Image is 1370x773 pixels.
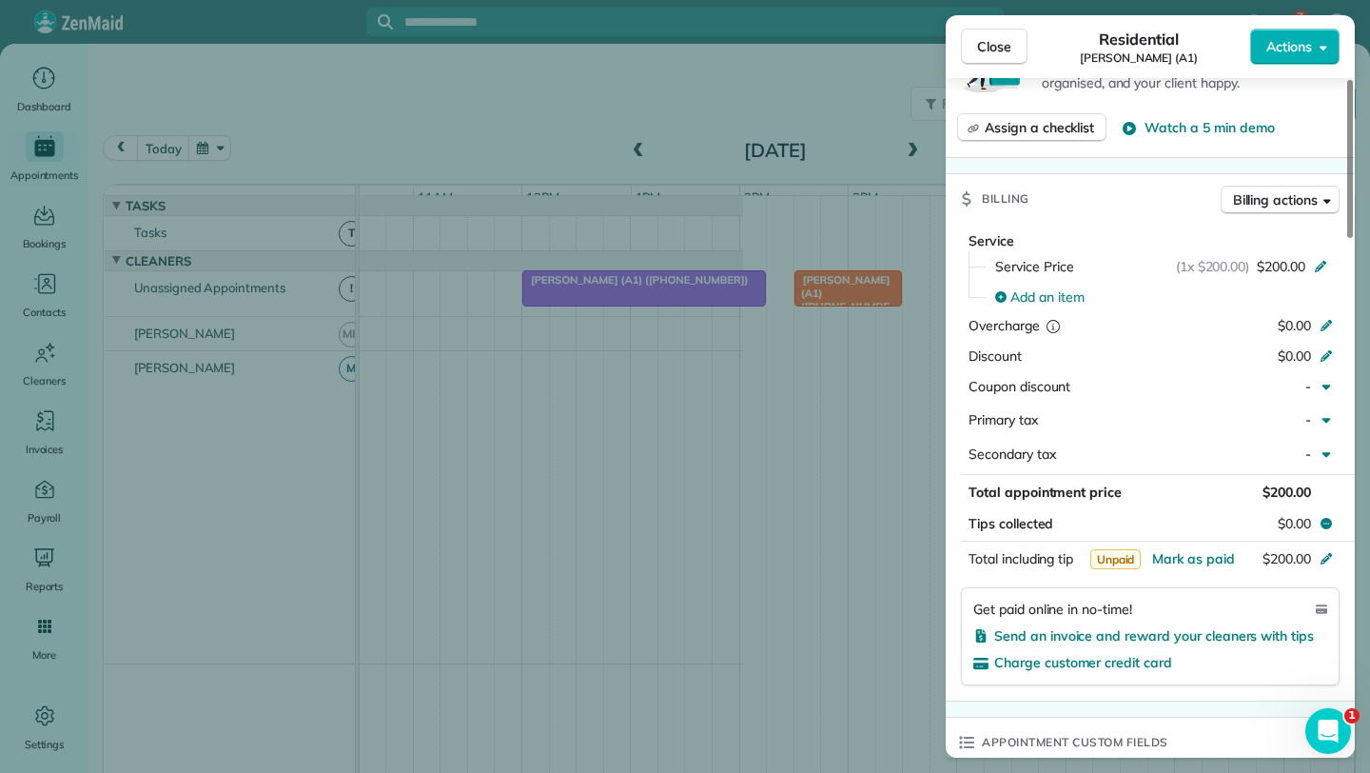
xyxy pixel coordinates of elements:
[1305,708,1351,754] iframe: Intercom live chat
[1122,118,1274,137] button: Watch a 5 min demo
[969,550,1073,567] span: Total including tip
[984,251,1340,282] button: Service Price(1x $200.00)$200.00
[1080,50,1198,66] span: [PERSON_NAME] (A1)
[1090,549,1142,569] span: Unpaid
[985,118,1094,137] span: Assign a checklist
[994,627,1314,644] span: Send an invoice and reward your cleaners with tips
[961,510,1340,537] button: Tips collected$0.00
[957,113,1106,142] button: Assign a checklist
[982,189,1029,208] span: Billing
[969,232,1014,249] span: Service
[1233,190,1318,209] span: Billing actions
[1152,550,1235,567] span: Mark as paid
[1257,257,1305,276] span: $200.00
[969,411,1038,428] span: Primary tax
[961,29,1027,65] button: Close
[969,316,1133,335] div: Overcharge
[995,257,1074,276] span: Service Price
[984,282,1340,312] button: Add an item
[994,654,1172,671] span: Charge customer credit card
[1266,37,1312,56] span: Actions
[1278,317,1311,334] span: $0.00
[1145,118,1274,137] span: Watch a 5 min demo
[977,37,1011,56] span: Close
[1278,514,1311,533] span: $0.00
[969,484,1122,501] span: Total appointment price
[1344,708,1360,723] span: 1
[1152,549,1235,568] button: Mark as paid
[982,733,1168,752] span: Appointment custom fields
[1305,378,1311,395] span: -
[969,378,1070,395] span: Coupon discount
[1010,287,1085,307] span: Add an item
[973,600,1132,619] span: Get paid online in no-time!
[969,514,1053,533] span: Tips collected
[1176,257,1250,276] span: (1x $200.00)
[1262,550,1311,567] span: $200.00
[1305,446,1311,463] span: -
[1099,28,1180,50] span: Residential
[1305,411,1311,428] span: -
[1278,347,1311,365] span: $0.00
[969,446,1056,463] span: Secondary tax
[1262,484,1311,501] span: $200.00
[969,347,1022,365] span: Discount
